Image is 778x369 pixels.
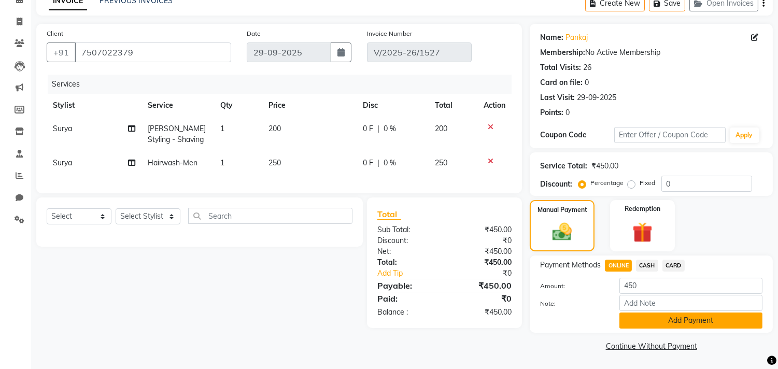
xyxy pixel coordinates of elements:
[384,123,396,134] span: 0 %
[619,278,762,294] input: Amount
[445,224,520,235] div: ₹450.00
[370,224,445,235] div: Sub Total:
[445,246,520,257] div: ₹450.00
[457,268,520,279] div: ₹0
[565,107,570,118] div: 0
[577,92,616,103] div: 29-09-2025
[435,158,447,167] span: 250
[619,295,762,311] input: Add Note
[625,204,660,214] label: Redemption
[614,127,725,143] input: Enter Offer / Coupon Code
[583,62,591,73] div: 26
[540,92,575,103] div: Last Visit:
[540,260,601,271] span: Payment Methods
[220,124,224,133] span: 1
[53,158,72,167] span: Surya
[477,94,512,117] th: Action
[532,299,612,308] label: Note:
[636,260,658,272] span: CASH
[540,179,572,190] div: Discount:
[730,127,759,143] button: Apply
[47,29,63,38] label: Client
[48,75,519,94] div: Services
[262,94,357,117] th: Price
[445,279,520,292] div: ₹450.00
[370,235,445,246] div: Discount:
[540,77,583,88] div: Card on file:
[357,94,429,117] th: Disc
[540,47,585,58] div: Membership:
[370,279,445,292] div: Payable:
[540,32,563,43] div: Name:
[445,307,520,318] div: ₹450.00
[363,158,373,168] span: 0 F
[47,42,76,62] button: +91
[590,178,624,188] label: Percentage
[370,246,445,257] div: Net:
[532,341,771,352] a: Continue Without Payment
[148,158,197,167] span: Hairwash-Men
[363,123,373,134] span: 0 F
[384,158,396,168] span: 0 %
[540,161,587,172] div: Service Total:
[377,158,379,168] span: |
[148,124,206,144] span: [PERSON_NAME] Styling - Shaving
[370,307,445,318] div: Balance :
[370,268,457,279] a: Add Tip
[75,42,231,62] input: Search by Name/Mobile/Email/Code
[540,47,762,58] div: No Active Membership
[247,29,261,38] label: Date
[53,124,72,133] span: Surya
[268,158,281,167] span: 250
[605,260,632,272] span: ONLINE
[188,208,352,224] input: Search
[537,205,587,215] label: Manual Payment
[585,77,589,88] div: 0
[220,158,224,167] span: 1
[370,257,445,268] div: Total:
[540,130,614,140] div: Coupon Code
[445,235,520,246] div: ₹0
[619,313,762,329] button: Add Payment
[367,29,412,38] label: Invoice Number
[540,107,563,118] div: Points:
[377,209,401,220] span: Total
[565,32,588,43] a: Pankaj
[540,62,581,73] div: Total Visits:
[591,161,618,172] div: ₹450.00
[435,124,447,133] span: 200
[429,94,478,117] th: Total
[532,281,612,291] label: Amount:
[626,220,659,245] img: _gift.svg
[662,260,685,272] span: CARD
[370,292,445,305] div: Paid:
[142,94,214,117] th: Service
[445,257,520,268] div: ₹450.00
[47,94,142,117] th: Stylist
[377,123,379,134] span: |
[640,178,655,188] label: Fixed
[445,292,520,305] div: ₹0
[546,221,577,243] img: _cash.svg
[268,124,281,133] span: 200
[214,94,262,117] th: Qty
